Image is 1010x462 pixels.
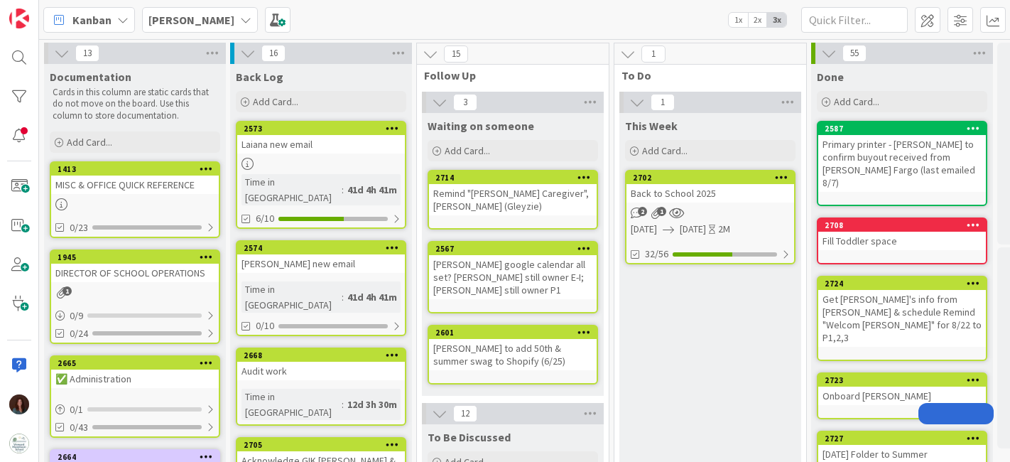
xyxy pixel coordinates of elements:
[9,394,29,414] img: RF
[51,163,219,176] div: 1413
[51,357,219,388] div: 2665✅ Administration
[63,286,72,296] span: 1
[429,242,597,299] div: 2567[PERSON_NAME] google calendar all set? [PERSON_NAME] still owner E-I; [PERSON_NAME] still own...
[825,124,986,134] div: 2587
[657,207,666,216] span: 1
[626,171,794,203] div: 2702Back to School 2025
[50,70,131,84] span: Documentation
[625,170,795,264] a: 2702Back to School 2025[DATE][DATE]2M32/56
[429,171,597,184] div: 2714
[817,121,987,206] a: 2587Primary printer - [PERSON_NAME] to confirm buyout received from [PERSON_NAME] Fargo (last ema...
[424,68,591,82] span: Follow Up
[342,289,344,305] span: :
[818,387,986,405] div: Onboard [PERSON_NAME]
[453,405,477,422] span: 12
[818,135,986,192] div: Primary printer - [PERSON_NAME] to confirm buyout received from [PERSON_NAME] Fargo (last emailed...
[72,11,112,28] span: Kanban
[638,207,647,216] span: 2
[237,242,405,254] div: 2574
[344,289,401,305] div: 41d 4h 41m
[428,325,598,385] a: 2601[PERSON_NAME] to add 50th & summer swag to Shopify (6/25)
[70,420,88,435] span: 0/43
[818,374,986,387] div: 2723
[50,161,220,238] a: 1413MISC & OFFICE QUICK REFERENCE0/23
[253,95,298,108] span: Add Card...
[818,122,986,135] div: 2587
[344,182,401,198] div: 41d 4h 41m
[51,401,219,419] div: 0/1
[680,222,706,237] span: [DATE]
[9,9,29,28] img: Visit kanbanzone.com
[626,184,794,203] div: Back to School 2025
[58,358,219,368] div: 2665
[818,219,986,232] div: 2708
[825,279,986,289] div: 2724
[51,251,219,282] div: 1945DIRECTOR OF SCHOOL OPERATIONS
[428,241,598,313] a: 2567[PERSON_NAME] google calendar all set? [PERSON_NAME] still owner E-I; [PERSON_NAME] still own...
[51,163,219,194] div: 1413MISC & OFFICE QUICK REFERENCE
[237,242,405,273] div: 2574[PERSON_NAME] new email
[825,375,986,385] div: 2723
[645,247,668,262] span: 32/56
[767,13,786,27] span: 3x
[342,182,344,198] span: :
[236,240,406,336] a: 2574[PERSON_NAME] new emailTime in [GEOGRAPHIC_DATA]:41d 4h 41m0/10
[237,362,405,380] div: Audit work
[236,121,406,229] a: 2573Laiana new emailTime in [GEOGRAPHIC_DATA]:41d 4h 41m6/10
[429,326,597,370] div: 2601[PERSON_NAME] to add 50th & summer swag to Shopify (6/25)
[237,254,405,273] div: [PERSON_NAME] new email
[429,326,597,339] div: 2601
[70,220,88,235] span: 0/23
[641,45,666,63] span: 1
[621,68,788,82] span: To Do
[428,119,534,133] span: Waiting on someone
[818,290,986,347] div: Get [PERSON_NAME]'s info from [PERSON_NAME] & schedule Remind "Welcom [PERSON_NAME]" for 8/22 to ...
[236,348,406,426] a: 2668Audit workTime in [GEOGRAPHIC_DATA]:12d 3h 30m
[818,432,986,445] div: 2727
[256,211,274,226] span: 6/10
[435,173,597,183] div: 2714
[818,374,986,405] div: 2723Onboard [PERSON_NAME]
[67,136,112,149] span: Add Card...
[75,45,99,62] span: 13
[237,122,405,154] div: 2573Laiana new email
[241,389,342,420] div: Time in [GEOGRAPHIC_DATA]
[817,372,987,419] a: 2723Onboard [PERSON_NAME]
[51,176,219,194] div: MISC & OFFICE QUICK REFERENCE
[842,45,867,62] span: 55
[817,276,987,361] a: 2724Get [PERSON_NAME]'s info from [PERSON_NAME] & schedule Remind "Welcom [PERSON_NAME]" for 8/22...
[236,70,283,84] span: Back Log
[642,144,688,157] span: Add Card...
[51,264,219,282] div: DIRECTOR OF SCHOOL OPERATIONS
[237,439,405,451] div: 2705
[50,355,220,438] a: 2665✅ Administration0/10/43
[51,370,219,388] div: ✅ Administration
[237,122,405,135] div: 2573
[58,252,219,262] div: 1945
[9,434,29,453] img: avatar
[429,242,597,255] div: 2567
[453,94,477,111] span: 3
[256,318,274,333] span: 0/10
[801,7,908,33] input: Quick Filter...
[70,308,83,323] span: 0 / 9
[444,45,468,63] span: 15
[651,94,675,111] span: 1
[818,219,986,250] div: 2708Fill Toddler space
[631,222,657,237] span: [DATE]
[718,222,730,237] div: 2M
[70,402,83,417] span: 0 / 1
[51,251,219,264] div: 1945
[818,122,986,192] div: 2587Primary printer - [PERSON_NAME] to confirm buyout received from [PERSON_NAME] Fargo (last ema...
[435,244,597,254] div: 2567
[817,217,987,264] a: 2708Fill Toddler space
[244,350,405,360] div: 2668
[429,339,597,370] div: [PERSON_NAME] to add 50th & summer swag to Shopify (6/25)
[342,397,344,412] span: :
[51,307,219,325] div: 0/9
[435,328,597,338] div: 2601
[50,249,220,344] a: 1945DIRECTOR OF SCHOOL OPERATIONS0/90/24
[818,277,986,290] div: 2724
[825,434,986,444] div: 2727
[58,164,219,174] div: 1413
